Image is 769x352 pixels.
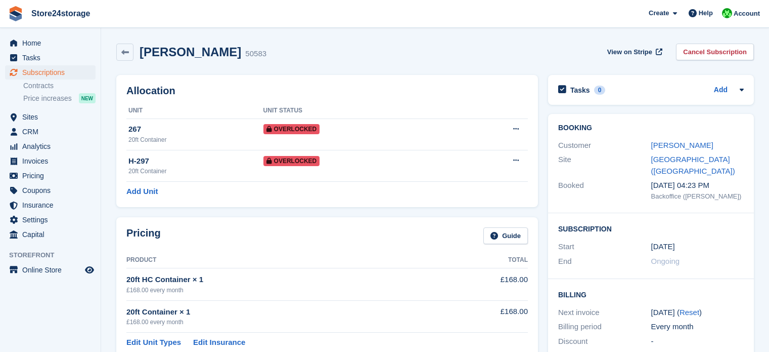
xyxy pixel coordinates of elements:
span: Overlocked [263,124,320,134]
span: Storefront [9,250,101,260]
span: Subscriptions [22,65,83,80]
div: 20ft Container [128,135,263,144]
span: Ongoing [651,257,680,265]
div: H-297 [128,155,263,167]
span: Online Store [22,263,83,277]
h2: Tasks [570,86,590,95]
a: Contracts [23,81,96,91]
span: Help [699,8,713,18]
div: 50583 [245,48,266,60]
div: 267 [128,124,263,135]
a: menu [5,198,96,212]
time: 2024-09-01 00:00:00 UTC [651,241,675,253]
a: Edit Insurance [193,337,245,348]
a: menu [5,139,96,153]
th: Total [453,252,528,268]
a: menu [5,263,96,277]
a: Cancel Subscription [676,44,754,60]
div: [DATE] 04:23 PM [651,180,744,191]
a: Store24storage [27,5,95,22]
div: Every month [651,321,744,333]
span: Capital [22,227,83,242]
td: £168.00 [453,268,528,300]
span: Pricing [22,169,83,183]
div: Discount [558,336,651,347]
div: Customer [558,140,651,151]
div: End [558,256,651,267]
div: £168.00 every month [126,318,453,327]
div: 20ft Container × 1 [126,306,453,318]
div: NEW [79,93,96,103]
h2: Allocation [126,85,528,97]
div: Billing period [558,321,651,333]
th: Product [126,252,453,268]
div: 0 [594,86,606,95]
a: menu [5,169,96,183]
span: Overlocked [263,156,320,166]
span: Account [734,9,760,19]
span: Coupons [22,183,83,198]
a: View on Stripe [603,44,664,60]
h2: Booking [558,124,744,132]
a: Reset [680,308,699,317]
img: stora-icon-8386f47178a22dfd0bd8f6a31ec36ba5ce8667c1dd55bd0f319d3a0aa187defe.svg [8,6,23,21]
a: [GEOGRAPHIC_DATA] ([GEOGRAPHIC_DATA]) [651,155,735,175]
a: Add Unit [126,186,158,198]
span: Home [22,36,83,50]
span: Tasks [22,51,83,65]
a: menu [5,183,96,198]
a: Price increases NEW [23,93,96,104]
h2: Pricing [126,227,161,244]
a: Guide [483,227,528,244]
div: £168.00 every month [126,286,453,295]
a: menu [5,65,96,80]
img: Tracy Harper [722,8,732,18]
div: Booked [558,180,651,201]
div: Backoffice ([PERSON_NAME]) [651,191,744,202]
span: Create [649,8,669,18]
h2: Subscription [558,223,744,233]
span: Sites [22,110,83,124]
a: menu [5,227,96,242]
span: CRM [22,125,83,139]
span: Price increases [23,94,72,103]
div: 20ft HC Container × 1 [126,274,453,286]
a: menu [5,125,96,139]
span: View on Stripe [607,47,652,57]
a: menu [5,213,96,227]
span: Settings [22,213,83,227]
a: menu [5,51,96,65]
th: Unit Status [263,103,456,119]
th: Unit [126,103,263,119]
h2: [PERSON_NAME] [140,45,241,59]
span: Insurance [22,198,83,212]
a: menu [5,154,96,168]
div: Next invoice [558,307,651,319]
a: Add [714,85,728,96]
a: menu [5,110,96,124]
div: Site [558,154,651,177]
span: Invoices [22,154,83,168]
a: menu [5,36,96,50]
div: [DATE] ( ) [651,307,744,319]
span: Analytics [22,139,83,153]
div: Start [558,241,651,253]
h2: Billing [558,289,744,299]
a: [PERSON_NAME] [651,141,713,149]
td: £168.00 [453,300,528,332]
a: Preview store [83,264,96,276]
a: Edit Unit Types [126,337,181,348]
div: - [651,336,744,347]
div: 20ft Container [128,167,263,176]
